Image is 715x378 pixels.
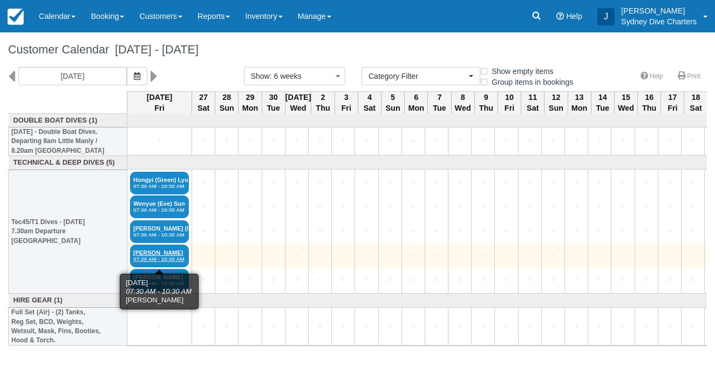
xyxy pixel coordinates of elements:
[498,274,515,286] a: +
[568,91,591,114] th: 13 Mon
[382,201,399,213] a: +
[591,274,608,286] a: +
[638,136,655,147] a: +
[311,226,329,237] a: +
[521,201,539,213] a: +
[335,321,352,332] a: +
[498,91,521,114] th: 10 Fri
[684,91,707,114] th: 18 Sat
[638,250,655,261] a: +
[428,250,445,261] a: +
[451,321,468,332] a: +
[479,78,582,85] span: Group items in bookings
[382,226,399,237] a: +
[521,321,539,332] a: +
[591,136,608,147] a: +
[215,91,239,114] th: 28 Sun
[521,177,539,188] a: +
[521,250,539,261] a: +
[684,321,702,332] a: +
[130,245,189,267] a: [PERSON_NAME]07:30 AM - 10:30 AM
[479,74,580,90] label: Group items in bookings
[358,321,375,332] a: +
[661,321,678,332] a: +
[311,321,329,332] a: +
[661,226,678,237] a: +
[544,250,562,261] a: +
[405,91,428,114] th: 6 Mon
[382,136,399,147] a: +
[358,274,375,286] a: +
[130,321,189,332] a: +
[8,43,707,56] h1: Customer Calendar
[382,177,399,188] a: +
[614,91,637,114] th: 15 Wed
[218,226,235,237] a: +
[614,177,631,188] a: +
[544,321,562,332] a: +
[218,177,235,188] a: +
[335,226,352,237] a: +
[382,321,399,332] a: +
[451,177,468,188] a: +
[661,201,678,213] a: +
[265,177,282,188] a: +
[405,321,422,332] a: +
[265,226,282,237] a: +
[285,91,311,114] th: [DATE] Wed
[451,201,468,213] a: +
[474,136,492,147] a: +
[544,226,562,237] a: +
[428,201,445,213] a: +
[451,250,468,261] a: +
[241,250,258,261] a: +
[195,226,212,237] a: +
[556,12,564,20] i: Help
[311,136,329,147] a: +
[661,136,678,147] a: +
[428,321,445,332] a: +
[498,250,515,261] a: +
[566,12,582,21] span: Help
[288,177,305,188] a: +
[11,295,125,306] a: Hire Gear (1)
[521,274,539,286] a: +
[474,201,492,213] a: +
[568,321,585,332] a: +
[195,201,212,213] a: +
[241,177,258,188] a: +
[218,250,235,261] a: +
[591,201,608,213] a: +
[614,201,631,213] a: +
[358,136,375,147] a: +
[597,8,615,25] div: J
[192,91,215,114] th: 27 Sat
[474,321,492,332] a: +
[11,116,125,126] a: Double Boat Dives (1)
[130,269,189,292] a: [PERSON_NAME]07:30 AM - 10:30 AM
[474,91,498,114] th: 9 Thu
[498,226,515,237] a: +
[591,226,608,237] a: +
[521,91,544,114] th: 11 Sat
[591,321,608,332] a: +
[241,321,258,332] a: +
[405,177,422,188] a: +
[661,177,678,188] a: +
[311,274,329,286] a: +
[130,195,189,218] a: Wenyue (Eve) Sun07:30 AM - 10:30 AM
[568,177,585,188] a: +
[335,201,352,213] a: +
[498,201,515,213] a: +
[451,136,468,147] a: +
[591,91,614,114] th: 14 Tue
[335,177,352,188] a: +
[661,250,678,261] a: +
[614,226,631,237] a: +
[265,274,282,286] a: +
[521,226,539,237] a: +
[9,308,127,346] th: Full Set (Air) - (2) Tanks, Reg Set, BCD, Weights, Wetsuit, Mask, Fins, Booties, Hood & Torch.
[9,127,127,156] th: [DATE] - Double Boat Dives. Departing 8am Little Manly / 8.20am [GEOGRAPHIC_DATA]
[671,69,707,84] a: Print
[498,321,515,332] a: +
